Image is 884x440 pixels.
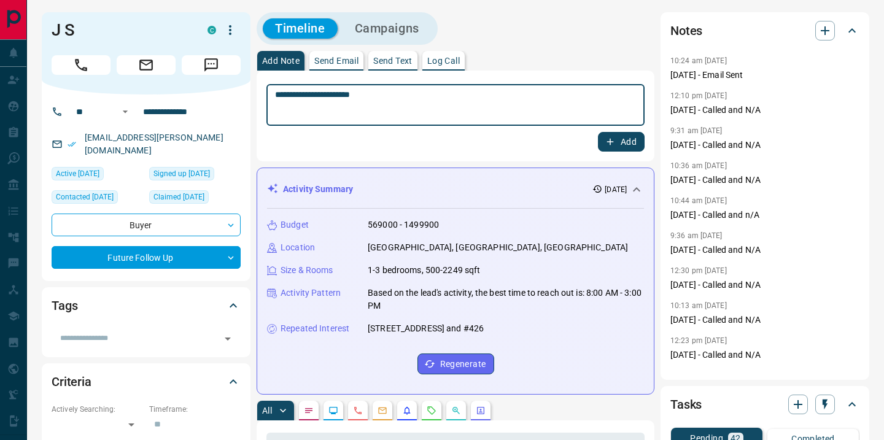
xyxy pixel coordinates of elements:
div: Tags [52,291,241,320]
p: 12:30 pm [DATE] [670,266,727,275]
div: Mon Nov 06 2023 [52,190,143,207]
span: Call [52,55,110,75]
p: Budget [281,218,309,231]
span: Claimed [DATE] [153,191,204,203]
p: Add Note [262,56,300,65]
p: [DATE] - Called and n/A [670,209,859,222]
svg: Notes [304,406,314,415]
span: Message [182,55,241,75]
svg: Lead Browsing Activity [328,406,338,415]
p: [DATE] - Called and N/A [670,314,859,326]
p: 9:31 am [DATE] [670,126,723,135]
button: Open [118,104,133,119]
svg: Calls [353,406,363,415]
p: [DATE] - Called and N/A [670,104,859,117]
h2: Criteria [52,372,91,392]
h2: Tags [52,296,77,315]
p: [DATE] - Called and N/A [670,349,859,361]
button: Add [598,132,645,152]
div: condos.ca [207,26,216,34]
span: Signed up [DATE] [153,168,210,180]
p: Based on the lead's activity, the best time to reach out is: 8:00 AM - 3:00 PM [368,287,644,312]
div: Activity Summary[DATE] [267,178,644,201]
div: Sat Nov 04 2023 [149,167,241,184]
div: Future Follow Up [52,246,241,269]
p: 1-3 bedrooms, 500-2249 sqft [368,264,481,277]
div: Buyer [52,214,241,236]
div: Tasks [670,390,859,419]
p: Timeframe: [149,404,241,415]
svg: Email Verified [68,140,76,149]
div: Notes [670,16,859,45]
p: Actively Searching: [52,404,143,415]
p: Log Call [427,56,460,65]
p: Size & Rooms [281,264,333,277]
p: 569000 - 1499900 [368,218,439,231]
p: [DATE] - Email Sent [670,69,859,82]
button: Regenerate [417,353,494,374]
p: Send Text [373,56,413,65]
p: Activity Pattern [281,287,341,299]
h2: Notes [670,21,702,41]
span: Active [DATE] [56,168,99,180]
p: Activity Summary [283,183,353,196]
p: 12:23 pm [DATE] [670,336,727,345]
p: Repeated Interest [281,322,349,335]
p: [DATE] - Called and N/A [670,244,859,257]
p: Location [281,241,315,254]
p: [DATE] [605,184,627,195]
p: Send Email [314,56,359,65]
svg: Agent Actions [476,406,486,415]
div: Criteria [52,367,241,396]
button: Timeline [263,18,338,39]
p: 10:36 am [DATE] [670,161,727,170]
p: 10:13 am [DATE] [670,301,727,310]
div: Wed Jun 25 2025 [52,167,143,184]
p: 9:36 am [DATE] [670,231,723,240]
button: Campaigns [343,18,432,39]
button: Open [219,330,236,347]
span: Email [117,55,176,75]
a: [EMAIL_ADDRESS][PERSON_NAME][DOMAIN_NAME] [85,133,223,155]
div: Mon Nov 06 2023 [149,190,241,207]
p: 11:10 am [DATE] [670,371,727,380]
h2: Tasks [670,395,702,414]
p: [GEOGRAPHIC_DATA], [GEOGRAPHIC_DATA], [GEOGRAPHIC_DATA] [368,241,628,254]
p: [STREET_ADDRESS] and #426 [368,322,484,335]
p: [DATE] - Called and N/A [670,279,859,291]
svg: Opportunities [451,406,461,415]
svg: Emails [378,406,387,415]
p: 12:10 pm [DATE] [670,91,727,100]
svg: Listing Alerts [402,406,412,415]
p: All [262,406,272,415]
p: [DATE] - Called and N/A [670,139,859,152]
p: 10:24 am [DATE] [670,56,727,65]
h1: J S [52,20,189,40]
p: 10:44 am [DATE] [670,196,727,205]
span: Contacted [DATE] [56,191,114,203]
p: [DATE] - Called and N/A [670,174,859,187]
svg: Requests [427,406,436,415]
